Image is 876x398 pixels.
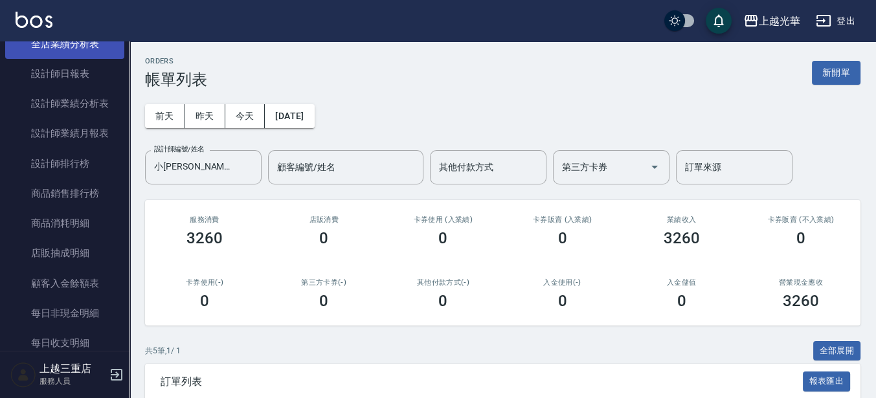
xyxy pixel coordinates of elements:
[145,104,185,128] button: 前天
[759,13,800,29] div: 上越光華
[161,375,803,388] span: 訂單列表
[280,278,368,287] h2: 第三方卡券(-)
[438,292,447,310] h3: 0
[145,71,207,89] h3: 帳單列表
[161,278,249,287] h2: 卡券使用(-)
[145,345,181,357] p: 共 5 筆, 1 / 1
[399,278,487,287] h2: 其他付款方式(-)
[664,229,700,247] h3: 3260
[812,61,860,85] button: 新開單
[803,375,851,387] a: 報表匯出
[10,362,36,388] img: Person
[811,9,860,33] button: 登出
[399,216,487,224] h2: 卡券使用 (入業績)
[39,375,106,387] p: 服務人員
[783,292,819,310] h3: 3260
[319,229,328,247] h3: 0
[438,229,447,247] h3: 0
[5,298,124,328] a: 每日非現金明細
[185,104,225,128] button: 昨天
[5,269,124,298] a: 顧客入金餘額表
[319,292,328,310] h3: 0
[644,157,665,177] button: Open
[5,89,124,118] a: 設計師業績分析表
[154,144,205,154] label: 設計師編號/姓名
[5,118,124,148] a: 設計師業績月報表
[518,278,606,287] h2: 入金使用(-)
[5,208,124,238] a: 商品消耗明細
[5,179,124,208] a: 商品銷售排行榜
[638,278,726,287] h2: 入金儲值
[812,66,860,78] a: 新開單
[638,216,726,224] h2: 業績收入
[39,362,106,375] h5: 上越三重店
[265,104,314,128] button: [DATE]
[5,29,124,59] a: 全店業績分析表
[738,8,805,34] button: 上越光華
[803,371,851,392] button: 報表匯出
[5,328,124,358] a: 每日收支明細
[813,341,861,361] button: 全部展開
[796,229,805,247] h3: 0
[16,12,52,28] img: Logo
[200,292,209,310] h3: 0
[518,216,606,224] h2: 卡券販賣 (入業績)
[161,216,249,224] h3: 服務消費
[145,57,207,65] h2: ORDERS
[5,149,124,179] a: 設計師排行榜
[558,229,567,247] h3: 0
[186,229,223,247] h3: 3260
[706,8,732,34] button: save
[280,216,368,224] h2: 店販消費
[558,292,567,310] h3: 0
[225,104,265,128] button: 今天
[757,216,845,224] h2: 卡券販賣 (不入業績)
[5,238,124,268] a: 店販抽成明細
[757,278,845,287] h2: 營業現金應收
[5,59,124,89] a: 設計師日報表
[677,292,686,310] h3: 0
